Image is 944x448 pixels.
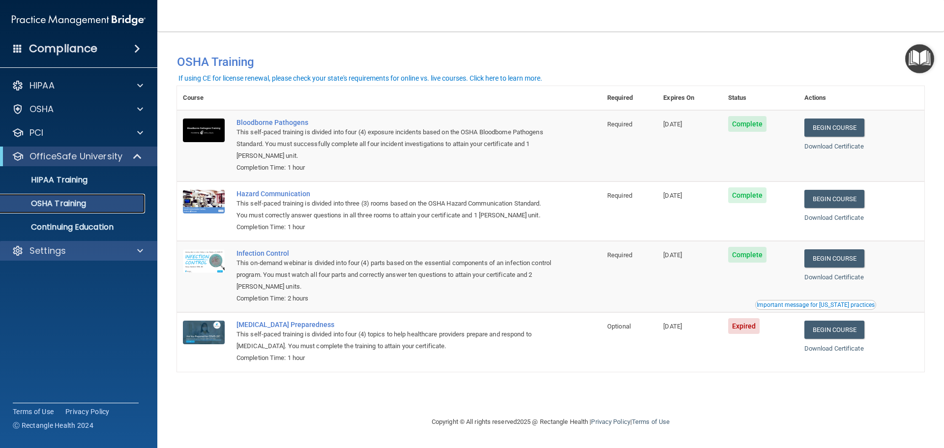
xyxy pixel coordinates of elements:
[601,86,657,110] th: Required
[728,318,760,334] span: Expired
[12,245,143,257] a: Settings
[12,103,143,115] a: OSHA
[657,86,722,110] th: Expires On
[29,42,97,56] h4: Compliance
[12,150,143,162] a: OfficeSafe University
[236,190,552,198] a: Hazard Communication
[29,103,54,115] p: OSHA
[757,302,875,308] div: Important message for [US_STATE] practices
[6,199,86,209] p: OSHA Training
[798,86,924,110] th: Actions
[774,378,932,418] iframe: Drift Widget Chat Controller
[663,120,682,128] span: [DATE]
[236,257,552,293] div: This on-demand webinar is divided into four (4) parts based on the essential components of an inf...
[804,321,864,339] a: Begin Course
[6,175,88,185] p: HIPAA Training
[804,143,864,150] a: Download Certificate
[722,86,798,110] th: Status
[65,407,110,417] a: Privacy Policy
[607,120,632,128] span: Required
[13,407,54,417] a: Terms of Use
[236,293,552,304] div: Completion Time: 2 hours
[804,214,864,221] a: Download Certificate
[29,245,66,257] p: Settings
[663,251,682,259] span: [DATE]
[29,127,43,139] p: PCI
[178,75,542,82] div: If using CE for license renewal, please check your state's requirements for online vs. live cours...
[6,222,141,232] p: Continuing Education
[371,406,730,438] div: Copyright © All rights reserved 2025 @ Rectangle Health | |
[236,329,552,352] div: This self-paced training is divided into four (4) topics to help healthcare providers prepare and...
[607,192,632,199] span: Required
[236,119,552,126] a: Bloodborne Pathogens
[804,249,864,268] a: Begin Course
[663,323,682,330] span: [DATE]
[177,73,544,83] button: If using CE for license renewal, please check your state's requirements for online vs. live cours...
[591,418,630,425] a: Privacy Policy
[12,127,143,139] a: PCI
[804,119,864,137] a: Begin Course
[236,198,552,221] div: This self-paced training is divided into three (3) rooms based on the OSHA Hazard Communication S...
[663,192,682,199] span: [DATE]
[13,420,93,430] span: Ⓒ Rectangle Health 2024
[236,221,552,233] div: Completion Time: 1 hour
[632,418,670,425] a: Terms of Use
[728,116,767,132] span: Complete
[12,80,143,91] a: HIPAA
[607,251,632,259] span: Required
[29,80,55,91] p: HIPAA
[236,162,552,174] div: Completion Time: 1 hour
[607,323,631,330] span: Optional
[905,44,934,73] button: Open Resource Center
[804,190,864,208] a: Begin Course
[728,247,767,263] span: Complete
[236,352,552,364] div: Completion Time: 1 hour
[12,10,146,30] img: PMB logo
[236,249,552,257] a: Infection Control
[728,187,767,203] span: Complete
[804,345,864,352] a: Download Certificate
[29,150,122,162] p: OfficeSafe University
[755,300,876,310] button: Read this if you are a dental practitioner in the state of CA
[236,321,552,329] a: [MEDICAL_DATA] Preparedness
[177,86,231,110] th: Course
[236,126,552,162] div: This self-paced training is divided into four (4) exposure incidents based on the OSHA Bloodborne...
[177,55,924,69] h4: OSHA Training
[804,273,864,281] a: Download Certificate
